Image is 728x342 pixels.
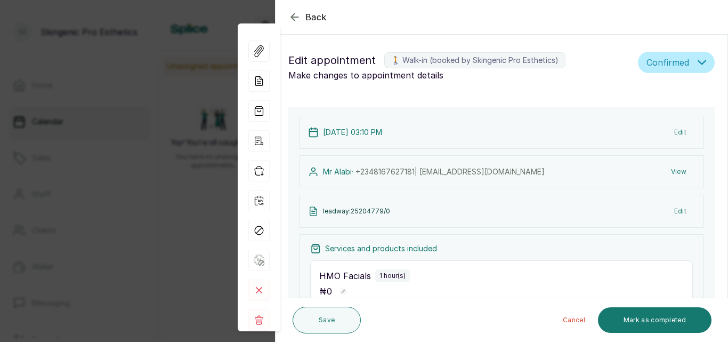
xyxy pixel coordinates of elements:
button: Edit [666,202,695,221]
span: 0 [327,286,332,297]
p: Services and products included [325,243,437,254]
p: Make changes to appointment details [288,69,634,82]
span: Back [305,11,327,23]
p: ₦ [319,285,332,298]
p: 1 hour(s) [379,272,406,280]
button: Edit [666,123,695,142]
span: Confirmed [646,56,689,69]
button: Back [288,11,327,23]
span: +234 8167627181 | [EMAIL_ADDRESS][DOMAIN_NAME] [355,167,545,176]
p: leadway:25204779/0 [323,207,390,216]
p: HMO Facials [319,269,371,282]
button: Cancel [554,307,594,333]
button: Save [293,307,361,333]
button: Confirmed [638,52,715,73]
label: 🚶 Walk-in (booked by Skingenic Pro Esthetics) [384,52,565,68]
span: Edit appointment [288,52,376,69]
button: Mark as completed [598,307,711,333]
button: View [662,162,695,181]
p: [DATE] 03:10 PM [323,127,382,138]
p: Mr Alabi · [323,166,545,177]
